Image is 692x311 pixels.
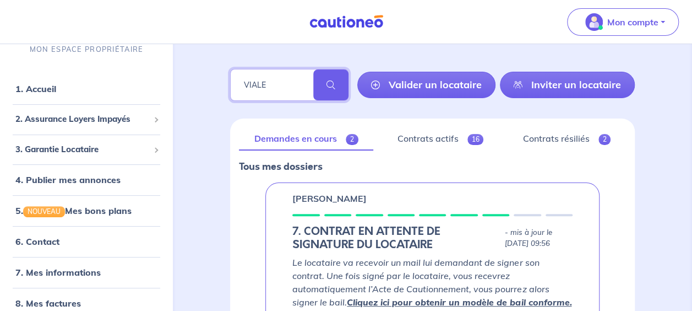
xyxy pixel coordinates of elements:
[15,143,149,156] span: 3. Garantie Locataire
[598,134,611,145] span: 2
[292,225,573,251] div: state: RENTER-PAYMENT-METHOD-IN-PROGRESS, Context: IN-LANDLORD,IS-GL-CAUTION-IN-LANDLORD
[4,109,168,131] div: 2. Assurance Loyers Impayés
[347,297,571,308] a: Cliquez ici pour obtenir un modèle de bail conforme.
[15,206,132,217] a: 5.NOUVEAUMes bons plans
[239,127,373,151] a: Demandes en cours2
[585,13,603,31] img: illu_account_valid_menu.svg
[467,134,484,145] span: 16
[15,114,149,126] span: 2. Assurance Loyers Impayés
[15,237,59,248] a: 6. Contact
[4,169,168,191] div: 4. Publier mes annonces
[230,69,348,101] input: Rechercher par nom / prénom / mail du locataire
[313,69,348,100] span: search
[292,192,367,205] p: [PERSON_NAME]
[15,84,56,95] a: 1. Accueil
[30,44,143,55] p: MON ESPACE PROPRIÉTAIRE
[382,127,499,151] a: Contrats actifs16
[607,15,658,29] p: Mon compte
[4,262,168,284] div: 7. Mes informations
[567,8,679,36] button: illu_account_valid_menu.svgMon compte
[4,200,168,222] div: 5.NOUVEAUMes bons plans
[15,175,121,186] a: 4. Publier mes annonces
[357,72,495,98] a: Valider un locataire
[4,78,168,100] div: 1. Accueil
[505,227,573,249] p: - mis à jour le [DATE] 09:56
[292,225,500,251] h5: 7. CONTRAT EN ATTENTE DE SIGNATURE DU LOCATAIRE
[346,134,358,145] span: 2
[15,298,81,309] a: 8. Mes factures
[4,231,168,253] div: 6. Contact
[4,139,168,160] div: 3. Garantie Locataire
[15,267,101,278] a: 7. Mes informations
[239,159,626,174] p: Tous mes dossiers
[508,127,626,151] a: Contrats résiliés2
[500,72,635,98] a: Inviter un locataire
[305,15,388,29] img: Cautioneo
[292,257,571,308] em: Le locataire va recevoir un mail lui demandant de signer son contrat. Une fois signé par le locat...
